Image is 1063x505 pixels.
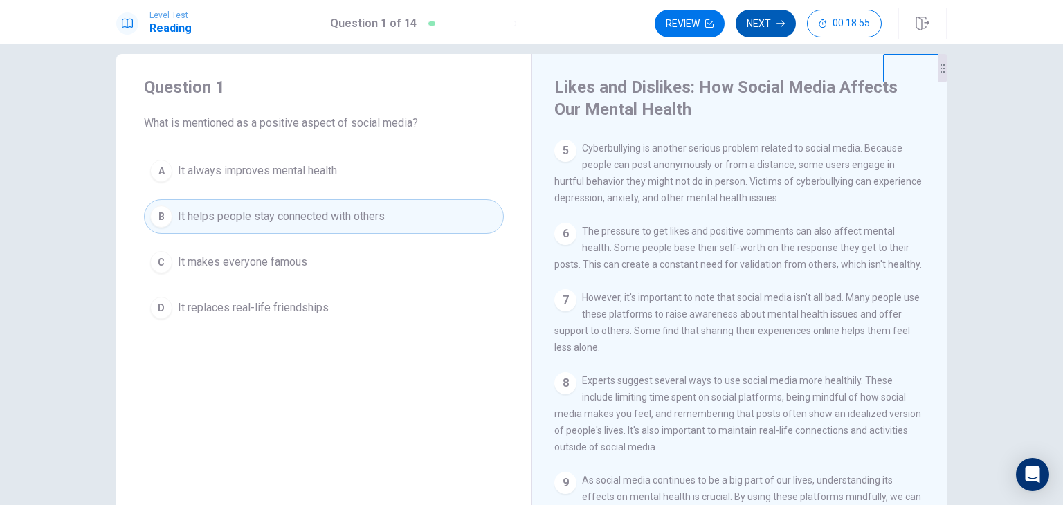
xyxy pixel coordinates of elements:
div: A [150,160,172,182]
div: C [150,251,172,273]
div: 5 [554,140,576,162]
h4: Question 1 [144,76,504,98]
h1: Reading [149,20,192,37]
span: Experts suggest several ways to use social media more healthily. These include limiting time spen... [554,375,921,452]
span: However, it's important to note that social media isn't all bad. Many people use these platforms ... [554,292,920,353]
span: It always improves mental health [178,163,337,179]
button: DIt replaces real-life friendships [144,291,504,325]
button: CIt makes everyone famous [144,245,504,279]
span: It helps people stay connected with others [178,208,385,225]
div: 6 [554,223,576,245]
span: It makes everyone famous [178,254,307,270]
div: 8 [554,372,576,394]
div: Open Intercom Messenger [1016,458,1049,491]
span: It replaces real-life friendships [178,300,329,316]
span: Cyberbullying is another serious problem related to social media. Because people can post anonymo... [554,143,922,203]
span: 00:18:55 [833,18,870,29]
h1: Question 1 of 14 [330,15,417,32]
button: BIt helps people stay connected with others [144,199,504,234]
span: Level Test [149,10,192,20]
button: Review [655,10,725,37]
button: 00:18:55 [807,10,882,37]
div: D [150,297,172,319]
span: The pressure to get likes and positive comments can also affect mental health. Some people base t... [554,226,922,270]
button: AIt always improves mental health [144,154,504,188]
span: What is mentioned as a positive aspect of social media? [144,115,504,131]
button: Next [736,10,796,37]
div: 7 [554,289,576,311]
h4: Likes and Dislikes: How Social Media Affects Our Mental Health [554,76,921,120]
div: B [150,205,172,228]
div: 9 [554,472,576,494]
